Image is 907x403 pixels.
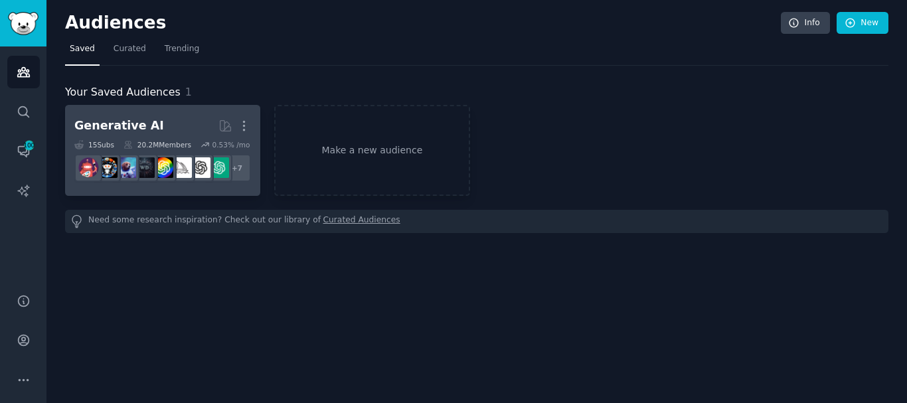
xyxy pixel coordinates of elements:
[65,39,100,66] a: Saved
[8,12,39,35] img: GummySearch logo
[190,157,210,178] img: OpenAI
[65,13,781,34] h2: Audiences
[74,118,164,134] div: Generative AI
[65,84,181,101] span: Your Saved Audiences
[23,141,35,150] span: 100
[97,157,118,178] img: aiArt
[74,140,114,149] div: 15 Sub s
[223,154,251,182] div: + 7
[65,105,260,196] a: Generative AI15Subs20.2MMembers0.53% /mo+7ChatGPTOpenAImidjourneyGPT3weirddalleStableDiffusionaiA...
[78,157,99,178] img: dalle2
[208,157,229,178] img: ChatGPT
[165,43,199,55] span: Trending
[65,210,888,233] div: Need some research inspiration? Check out our library of
[274,105,469,196] a: Make a new audience
[323,214,400,228] a: Curated Audiences
[171,157,192,178] img: midjourney
[837,12,888,35] a: New
[160,39,204,66] a: Trending
[153,157,173,178] img: GPT3
[109,39,151,66] a: Curated
[124,140,191,149] div: 20.2M Members
[185,86,192,98] span: 1
[781,12,830,35] a: Info
[114,43,146,55] span: Curated
[212,140,250,149] div: 0.53 % /mo
[134,157,155,178] img: weirddalle
[7,135,40,167] a: 100
[70,43,95,55] span: Saved
[116,157,136,178] img: StableDiffusion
